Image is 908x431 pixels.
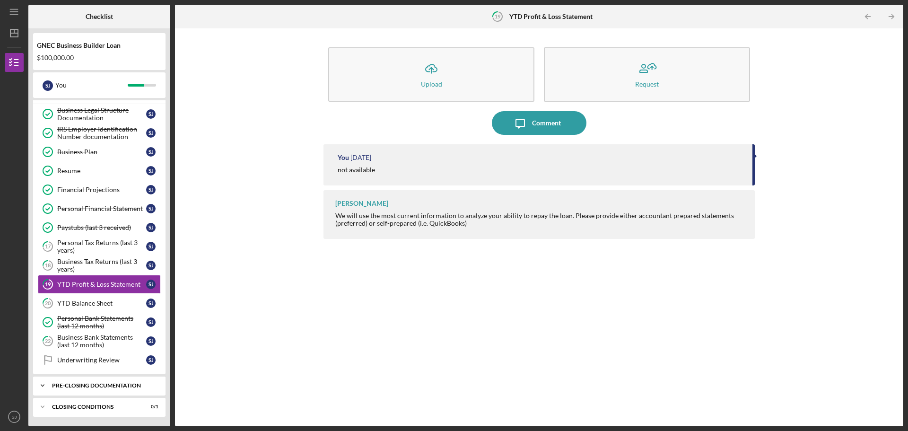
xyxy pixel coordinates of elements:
a: 22Business Bank Statements (last 12 months)SJ [38,332,161,351]
a: Personal Bank Statements (last 12 months)SJ [38,313,161,332]
div: Personal Tax Returns (last 3 years) [57,239,146,254]
button: Comment [492,111,586,135]
div: IRS Employer Identification Number documentation [57,125,146,141]
div: S J [146,336,156,346]
div: S J [146,355,156,365]
div: YTD Profit & Loss Statement [57,281,146,288]
b: YTD Profit & Loss Statement [509,13,593,20]
b: Checklist [86,13,113,20]
div: S J [146,242,156,251]
button: Upload [328,47,534,102]
a: Paystubs (last 3 received)SJ [38,218,161,237]
div: Resume [57,167,146,175]
tspan: 19 [45,281,51,288]
div: S J [146,128,156,138]
div: S J [146,223,156,232]
button: SJ [5,407,24,426]
a: Financial ProjectionsSJ [38,180,161,199]
time: 2025-10-03 02:49 [350,154,371,161]
div: S J [146,147,156,157]
div: You [338,154,349,161]
tspan: 17 [45,244,51,250]
a: 17Personal Tax Returns (last 3 years)SJ [38,237,161,256]
div: Business Legal Structure Documentation [57,106,146,122]
div: Upload [421,80,442,88]
div: S J [146,317,156,327]
div: We will use the most current information to analyze your ability to repay the loan. Please provid... [335,212,745,227]
div: S J [146,185,156,194]
div: Comment [532,111,561,135]
div: Pre-Closing Documentation [52,383,154,388]
div: S J [146,166,156,176]
div: 0 / 1 [141,404,158,410]
div: S J [146,299,156,308]
tspan: 22 [45,338,51,344]
div: S J [146,261,156,270]
div: Business Tax Returns (last 3 years) [57,258,146,273]
div: Closing Conditions [52,404,135,410]
tspan: 18 [45,263,51,269]
div: S J [146,204,156,213]
button: Request [544,47,750,102]
a: Business PlanSJ [38,142,161,161]
a: IRS Employer Identification Number documentationSJ [38,123,161,142]
div: GNEC Business Builder Loan [37,42,162,49]
div: [PERSON_NAME] [335,200,388,207]
div: Personal Financial Statement [57,205,146,212]
div: S J [146,109,156,119]
a: Personal Financial StatementSJ [38,199,161,218]
div: Financial Projections [57,186,146,194]
div: not available [338,166,375,174]
tspan: 19 [494,13,500,19]
div: Business Bank Statements (last 12 months) [57,334,146,349]
a: 18Business Tax Returns (last 3 years)SJ [38,256,161,275]
tspan: 20 [45,300,51,307]
div: Request [635,80,659,88]
div: S J [146,280,156,289]
div: YTD Balance Sheet [57,299,146,307]
div: S J [43,80,53,91]
div: $100,000.00 [37,54,162,62]
a: 19YTD Profit & Loss StatementSJ [38,275,161,294]
div: Personal Bank Statements (last 12 months) [57,315,146,330]
div: You [55,77,128,93]
a: 20YTD Balance SheetSJ [38,294,161,313]
div: Paystubs (last 3 received) [57,224,146,231]
text: SJ [11,414,17,420]
div: Business Plan [57,148,146,156]
a: ResumeSJ [38,161,161,180]
a: Business Legal Structure DocumentationSJ [38,105,161,123]
div: Underwriting Review [57,356,146,364]
a: Underwriting ReviewSJ [38,351,161,369]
